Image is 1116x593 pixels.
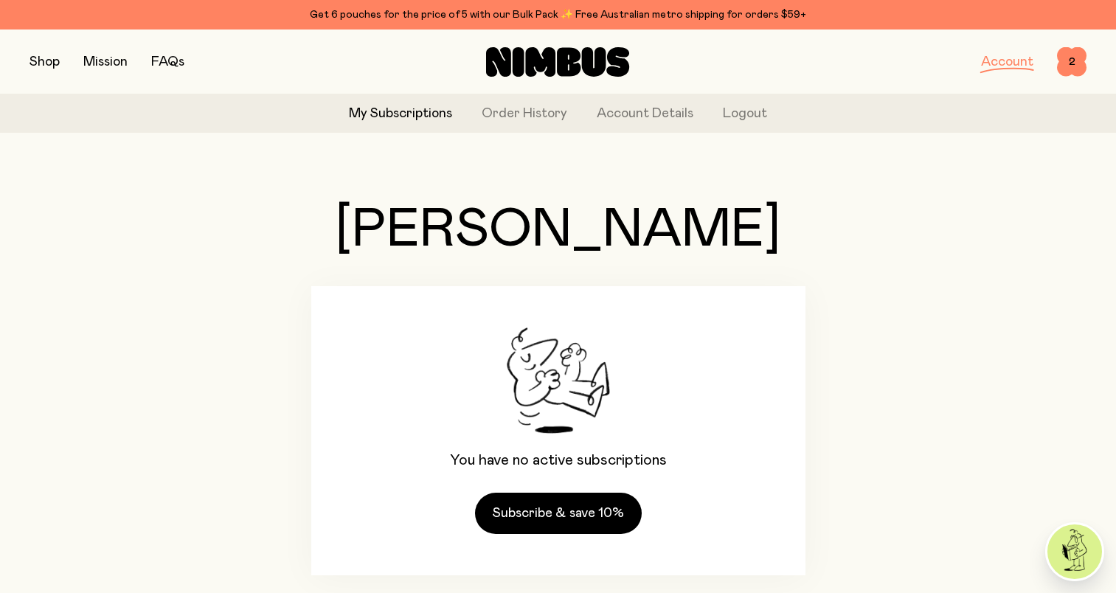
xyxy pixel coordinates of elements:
[349,104,452,124] a: My Subscriptions
[597,104,693,124] a: Account Details
[723,104,767,124] button: Logout
[450,451,667,469] p: You have no active subscriptions
[83,55,128,69] a: Mission
[1047,524,1102,579] img: agent
[30,6,1086,24] div: Get 6 pouches for the price of 5 with our Bulk Pack ✨ Free Australian metro shipping for orders $59+
[151,55,184,69] a: FAQs
[1057,47,1086,77] button: 2
[482,104,567,124] a: Order History
[981,55,1033,69] a: Account
[311,204,805,257] h1: [PERSON_NAME]
[475,493,642,534] a: Subscribe & save 10%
